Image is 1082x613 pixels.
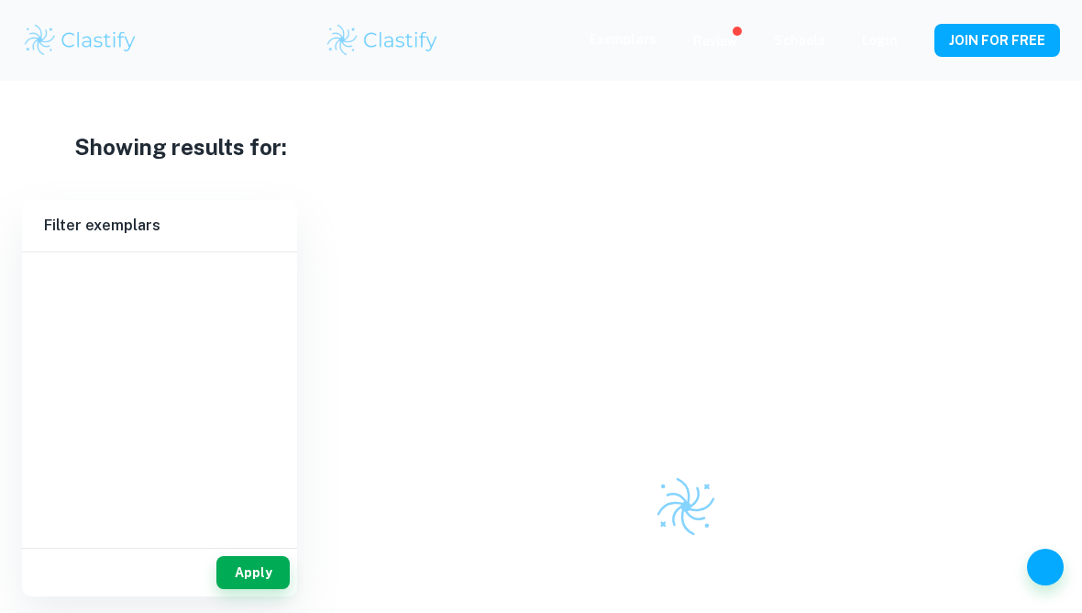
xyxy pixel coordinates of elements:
button: Help and Feedback [1027,549,1064,585]
h6: Filter exemplars [22,200,297,251]
h1: Showing results for: [74,130,287,163]
button: JOIN FOR FREE [934,24,1060,57]
a: Schools [774,33,825,48]
img: Clastify logo [654,474,718,539]
img: Clastify logo [325,22,441,59]
p: Exemplars [590,29,657,50]
p: Review [693,31,737,51]
img: Clastify logo [22,22,138,59]
button: Apply [216,556,290,589]
a: Login [862,33,898,48]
